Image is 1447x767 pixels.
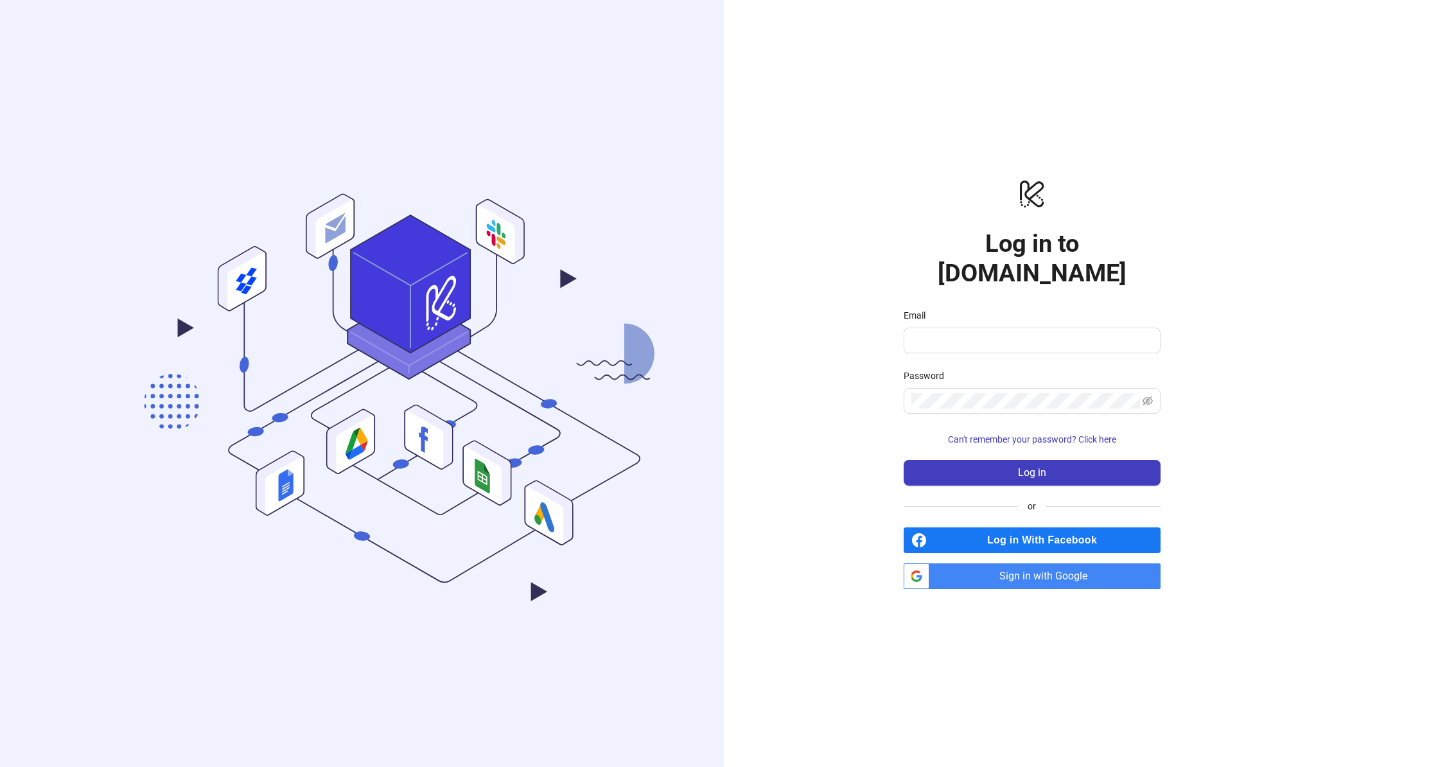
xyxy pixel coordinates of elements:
span: Log in With Facebook [932,527,1161,553]
input: Email [911,333,1150,348]
button: Can't remember your password? Click here [904,429,1161,450]
a: Sign in with Google [904,563,1161,589]
span: or [1017,499,1046,513]
a: Can't remember your password? Click here [904,434,1161,445]
label: Email [904,308,934,322]
a: Log in With Facebook [904,527,1161,553]
button: Log in [904,460,1161,486]
span: Sign in with Google [934,563,1161,589]
span: eye-invisible [1143,396,1153,406]
span: Can't remember your password? Click here [948,434,1116,445]
input: Password [911,393,1140,409]
h1: Log in to [DOMAIN_NAME] [904,229,1161,288]
span: Log in [1018,467,1046,479]
label: Password [904,369,952,383]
